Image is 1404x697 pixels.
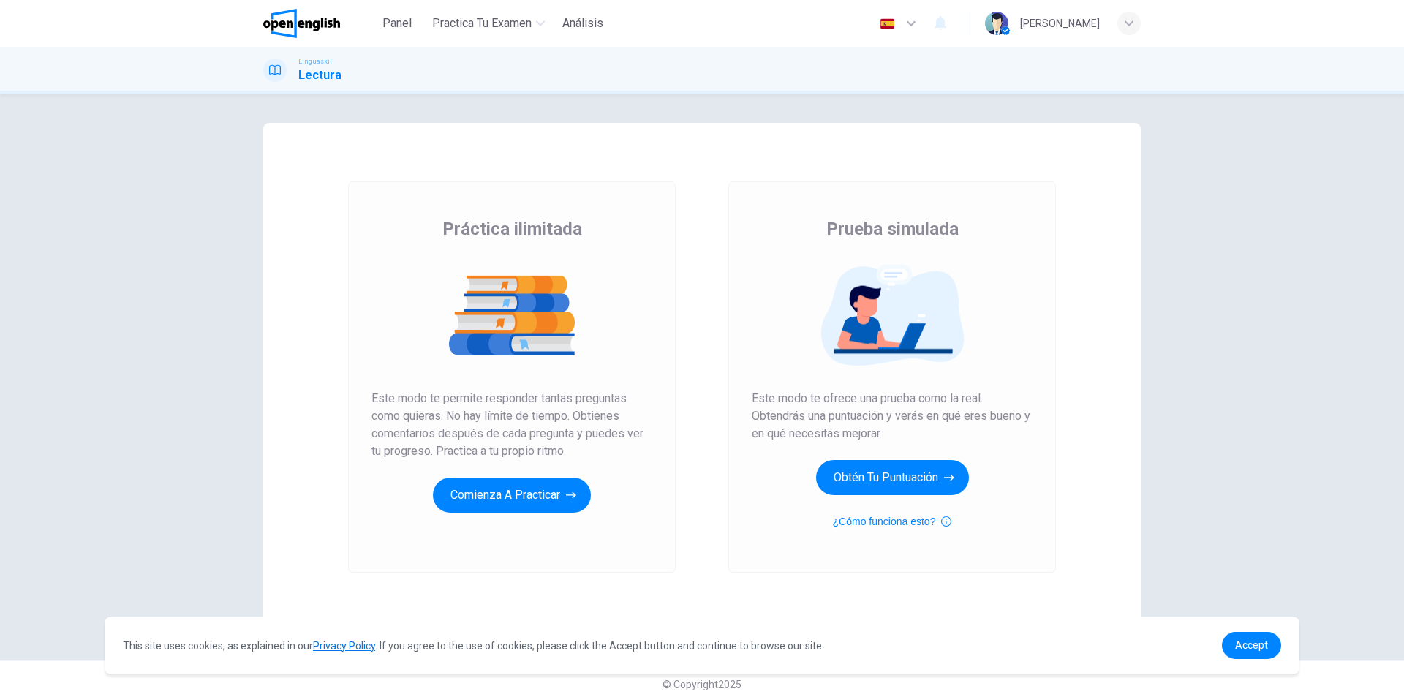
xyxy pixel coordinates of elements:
span: This site uses cookies, as explained in our . If you agree to the use of cookies, please click th... [123,640,824,652]
img: es [878,18,897,29]
a: dismiss cookie message [1222,632,1281,659]
a: Privacy Policy [313,640,375,652]
div: [PERSON_NAME] [1020,15,1100,32]
button: Obtén tu puntuación [816,460,969,495]
img: OpenEnglish logo [263,9,340,38]
span: Linguaskill [298,56,334,67]
span: Práctica ilimitada [442,217,582,241]
button: Comienza a practicar [433,478,591,513]
a: OpenEnglish logo [263,9,374,38]
span: Accept [1235,639,1268,651]
span: Este modo te ofrece una prueba como la real. Obtendrás una puntuación y verás en qué eres bueno y... [752,390,1033,442]
button: Panel [374,10,420,37]
span: Practica tu examen [432,15,532,32]
button: Practica tu examen [426,10,551,37]
button: ¿Cómo funciona esto? [833,513,952,530]
h1: Lectura [298,67,341,84]
span: © Copyright 2025 [663,679,741,690]
button: Análisis [556,10,609,37]
span: Prueba simulada [826,217,959,241]
span: Este modo te permite responder tantas preguntas como quieras. No hay límite de tiempo. Obtienes c... [371,390,652,460]
div: cookieconsent [105,617,1299,674]
span: Análisis [562,15,603,32]
img: Profile picture [985,12,1008,35]
span: Panel [382,15,412,32]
